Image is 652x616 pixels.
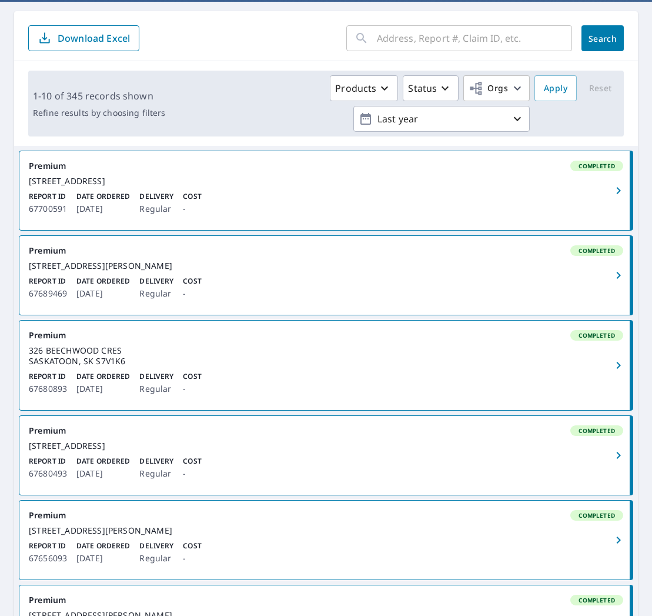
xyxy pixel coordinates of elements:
p: [DATE] [76,551,130,565]
p: Report ID [29,456,67,467]
div: Premium [29,595,623,605]
p: Date Ordered [76,276,130,287]
p: - [183,287,201,301]
div: [STREET_ADDRESS][PERSON_NAME] [29,525,623,536]
div: Premium [29,510,623,521]
p: 1-10 of 345 records shown [33,89,165,103]
p: Download Excel [58,32,130,45]
p: 67680493 [29,467,67,481]
p: Report ID [29,191,67,202]
p: Cost [183,456,201,467]
a: PremiumCompleted326 BEECHWOOD CRES SASKATOON, SK S7V1K6Report ID67680893Date Ordered[DATE]Deliver... [19,321,633,410]
span: Completed [571,427,622,435]
p: Regular [139,202,173,216]
div: [STREET_ADDRESS] [29,441,623,451]
p: Regular [139,382,173,396]
p: Report ID [29,276,67,287]
a: PremiumCompleted[STREET_ADDRESS]Report ID67680493Date Ordered[DATE]DeliveryRegularCost- [19,416,633,495]
p: Status [408,81,437,95]
span: Search [591,33,614,44]
div: 326 BEECHWOOD CRES SASKATOON, SK S7V1K6 [29,345,623,367]
p: - [183,467,201,481]
p: Delivery [139,191,173,202]
a: PremiumCompleted[STREET_ADDRESS][PERSON_NAME]Report ID67656093Date Ordered[DATE]DeliveryRegularCost- [19,501,633,580]
button: Products [330,75,398,101]
button: Download Excel [28,25,139,51]
p: Cost [183,191,201,202]
a: PremiumCompleted[STREET_ADDRESS]Report ID67700591Date Ordered[DATE]DeliveryRegularCost- [19,151,633,230]
p: Cost [183,541,201,551]
span: Completed [571,331,622,339]
p: Delivery [139,276,173,287]
button: Status [403,75,459,101]
p: Date Ordered [76,541,130,551]
p: Delivery [139,456,173,467]
p: Products [335,81,376,95]
span: Orgs [469,81,508,96]
div: Premium [29,425,623,436]
p: Regular [139,551,173,565]
p: Regular [139,287,173,301]
p: Delivery [139,541,173,551]
div: Premium [29,330,623,341]
p: Date Ordered [76,191,130,202]
span: Completed [571,596,622,604]
a: PremiumCompleted[STREET_ADDRESS][PERSON_NAME]Report ID67689469Date Ordered[DATE]DeliveryRegularCost- [19,236,633,315]
p: - [183,382,201,396]
button: Orgs [463,75,530,101]
span: Completed [571,511,622,520]
div: [STREET_ADDRESS] [29,176,623,187]
span: Apply [544,81,567,96]
p: Last year [373,109,510,129]
p: 67689469 [29,287,67,301]
p: [DATE] [76,202,130,216]
div: Premium [29,161,623,171]
button: Apply [534,75,577,101]
p: Regular [139,467,173,481]
span: Completed [571,247,622,255]
button: Search [581,25,624,51]
p: [DATE] [76,467,130,481]
p: 67656093 [29,551,67,565]
p: Report ID [29,371,67,382]
p: Delivery [139,371,173,382]
p: Report ID [29,541,67,551]
button: Last year [353,106,530,132]
p: [DATE] [76,287,130,301]
p: Date Ordered [76,456,130,467]
p: Date Ordered [76,371,130,382]
p: 67680893 [29,382,67,396]
div: [STREET_ADDRESS][PERSON_NAME] [29,261,623,271]
p: [DATE] [76,382,130,396]
p: Refine results by choosing filters [33,108,165,118]
div: Premium [29,245,623,256]
p: 67700591 [29,202,67,216]
p: - [183,551,201,565]
span: Completed [571,162,622,170]
p: Cost [183,276,201,287]
p: Cost [183,371,201,382]
input: Address, Report #, Claim ID, etc. [377,22,572,55]
p: - [183,202,201,216]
